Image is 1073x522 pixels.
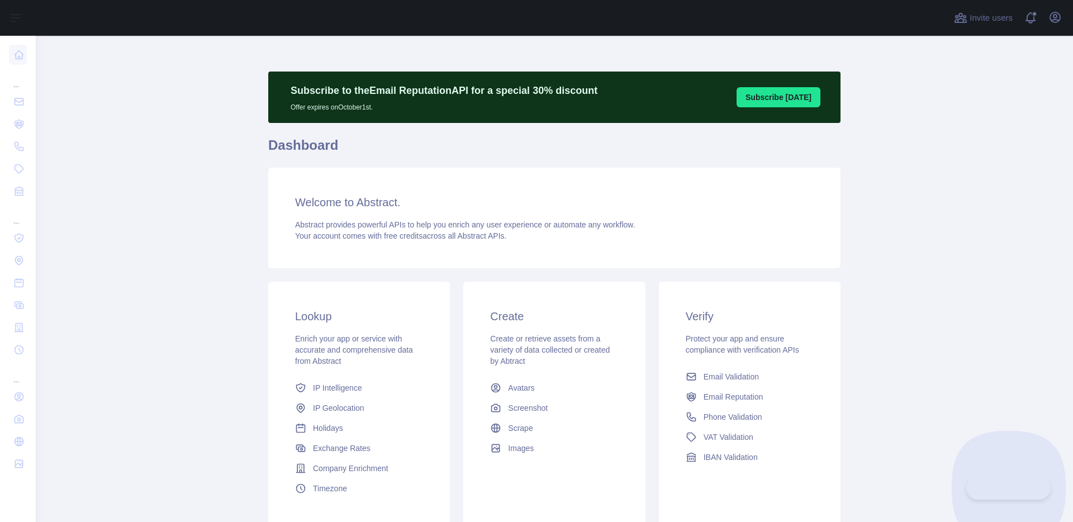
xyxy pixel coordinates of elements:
[9,362,27,385] div: ...
[704,411,762,423] span: Phone Validation
[970,12,1013,25] span: Invite users
[313,463,388,474] span: Company Enrichment
[295,309,423,324] h3: Lookup
[295,231,506,240] span: Your account comes with across all Abstract APIs.
[9,203,27,226] div: ...
[490,309,618,324] h3: Create
[486,378,623,398] a: Avatars
[313,423,343,434] span: Holidays
[704,452,758,463] span: IBAN Validation
[291,418,428,438] a: Holidays
[508,423,533,434] span: Scrape
[313,443,371,454] span: Exchange Rates
[490,334,610,366] span: Create or retrieve assets from a variety of data collected or created by Abtract
[704,371,759,382] span: Email Validation
[681,407,818,427] a: Phone Validation
[384,231,422,240] span: free credits
[486,418,623,438] a: Scrape
[681,387,818,407] a: Email Reputation
[291,398,428,418] a: IP Geolocation
[291,98,597,112] p: Offer expires on October 1st.
[295,220,635,229] span: Abstract provides powerful APIs to help you enrich any user experience or automate any workflow.
[295,334,413,366] span: Enrich your app or service with accurate and comprehensive data from Abstract
[681,427,818,447] a: VAT Validation
[291,438,428,458] a: Exchange Rates
[313,402,364,414] span: IP Geolocation
[952,9,1015,27] button: Invite users
[737,87,820,107] button: Subscribe [DATE]
[681,367,818,387] a: Email Validation
[313,483,347,494] span: Timezone
[704,391,763,402] span: Email Reputation
[686,309,814,324] h3: Verify
[508,443,534,454] span: Images
[486,438,623,458] a: Images
[291,478,428,499] a: Timezone
[704,431,753,443] span: VAT Validation
[291,458,428,478] a: Company Enrichment
[295,194,814,210] h3: Welcome to Abstract.
[681,447,818,467] a: IBAN Validation
[686,334,799,354] span: Protect your app and ensure compliance with verification APIs
[486,398,623,418] a: Screenshot
[313,382,362,393] span: IP Intelligence
[291,378,428,398] a: IP Intelligence
[508,382,534,393] span: Avatars
[268,136,841,163] h1: Dashboard
[966,476,1051,500] iframe: Toggle Customer Support
[508,402,548,414] span: Screenshot
[9,67,27,89] div: ...
[291,83,597,98] p: Subscribe to the Email Reputation API for a special 30 % discount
